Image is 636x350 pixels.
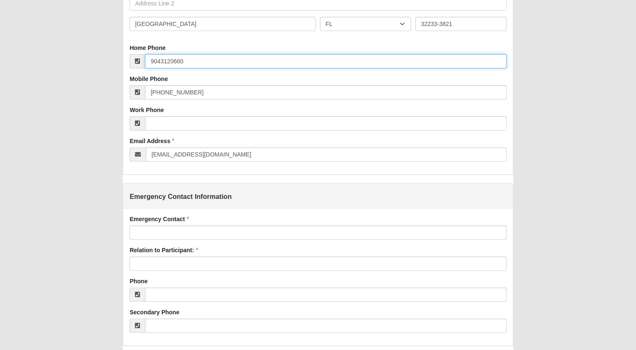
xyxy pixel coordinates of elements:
label: Secondary Phone [129,308,179,316]
label: Work Phone [129,106,164,114]
label: Home Phone [129,44,166,52]
label: Email Address [129,137,174,145]
label: Relation to Participant: [129,246,198,254]
input: Zip [415,17,507,31]
label: Mobile Phone [129,75,168,83]
h4: Emergency Contact Information [129,193,506,201]
label: Emergency Contact [129,215,189,223]
input: City [129,17,316,31]
label: Phone [129,277,148,285]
